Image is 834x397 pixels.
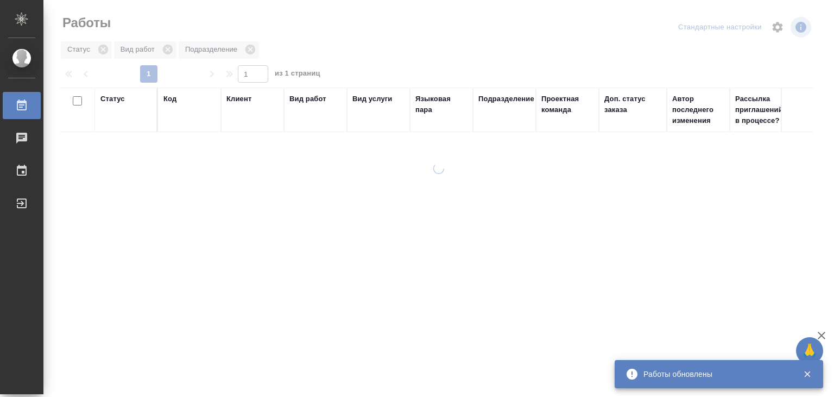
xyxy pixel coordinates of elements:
button: Закрыть [796,369,818,379]
div: Код [163,94,176,104]
button: 🙏 [796,337,823,364]
div: Языковая пара [415,94,467,115]
div: Рассылка приглашений в процессе? [735,94,787,126]
div: Вид работ [289,94,326,104]
div: Доп. статус заказа [604,94,661,115]
div: Клиент [226,94,251,104]
span: 🙏 [800,339,819,362]
div: Подразделение [478,94,534,104]
div: Проектная команда [541,94,593,115]
div: Статус [100,94,125,104]
div: Автор последнего изменения [672,94,724,126]
div: Вид услуги [352,94,393,104]
div: Работы обновлены [643,369,787,380]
